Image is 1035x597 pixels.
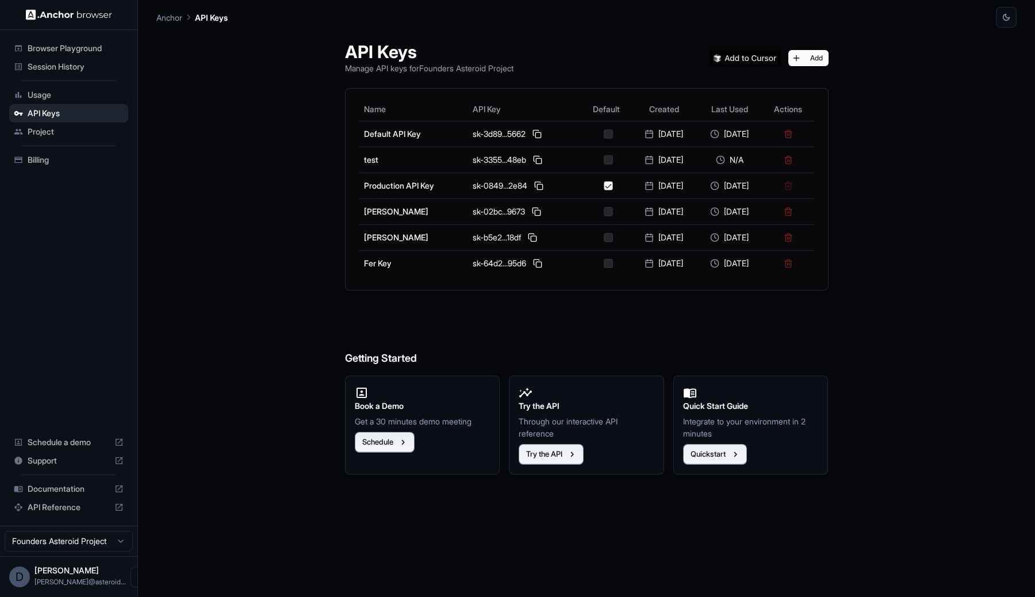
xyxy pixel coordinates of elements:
button: Try the API [519,444,584,465]
td: [PERSON_NAME] [359,198,469,224]
button: Add [788,50,829,66]
td: test [359,147,469,173]
h2: Quick Start Guide [683,400,819,412]
div: Schedule a demo [9,433,128,451]
button: Open menu [131,567,151,587]
button: Copy API key [531,153,545,167]
div: [DATE] [701,206,758,217]
button: Schedule [355,432,415,453]
div: sk-3355...48eb [473,153,577,167]
div: Documentation [9,480,128,498]
nav: breadcrumb [156,11,228,24]
div: sk-3d89...5662 [473,127,577,141]
span: Billing [28,154,124,166]
td: Fer Key [359,250,469,276]
button: Copy API key [526,231,539,244]
button: Quickstart [683,444,747,465]
span: Support [28,455,110,466]
span: david@asteroid.ai [34,577,126,586]
div: Usage [9,86,128,104]
div: D [9,567,30,587]
span: API Keys [28,108,124,119]
span: Browser Playground [28,43,124,54]
div: [DATE] [636,180,692,192]
div: API Reference [9,498,128,516]
div: sk-64d2...95d6 [473,257,577,270]
p: Get a 30 minutes demo meeting [355,415,490,427]
h6: Getting Started [345,304,829,367]
span: API Reference [28,502,110,513]
th: Last Used [697,98,762,121]
div: N/A [701,154,758,166]
th: Name [359,98,469,121]
div: [DATE] [636,258,692,269]
p: Anchor [156,12,182,24]
span: Project [28,126,124,137]
h2: Try the API [519,400,654,412]
div: sk-b5e2...18df [473,231,577,244]
th: Actions [762,98,814,121]
div: [DATE] [636,128,692,140]
div: [DATE] [636,206,692,217]
th: Default [581,98,631,121]
div: [DATE] [636,154,692,166]
div: [DATE] [701,232,758,243]
div: [DATE] [636,232,692,243]
div: [DATE] [701,128,758,140]
div: Browser Playground [9,39,128,58]
h1: API Keys [345,41,513,62]
div: [DATE] [701,258,758,269]
p: API Keys [195,12,228,24]
div: Session History [9,58,128,76]
div: Support [9,451,128,470]
span: Session History [28,61,124,72]
p: Through our interactive API reference [519,415,654,439]
p: Manage API keys for Founders Asteroid Project [345,62,513,74]
td: Default API Key [359,121,469,147]
div: sk-02bc...9673 [473,205,577,219]
span: Documentation [28,483,110,495]
img: Add anchorbrowser MCP server to Cursor [709,50,781,66]
span: Schedule a demo [28,437,110,448]
div: Billing [9,151,128,169]
th: API Key [468,98,581,121]
span: Usage [28,89,124,101]
button: Copy API key [530,205,543,219]
img: Anchor Logo [26,9,112,20]
button: Copy API key [531,257,545,270]
button: Copy API key [532,179,546,193]
h2: Book a Demo [355,400,490,412]
div: sk-0849...2e84 [473,179,577,193]
button: Copy API key [530,127,544,141]
div: [DATE] [701,180,758,192]
td: [PERSON_NAME] [359,224,469,250]
div: API Keys [9,104,128,123]
th: Created [631,98,697,121]
div: Project [9,123,128,141]
p: Integrate to your environment in 2 minutes [683,415,819,439]
td: Production API Key [359,173,469,198]
span: David Mlcoch [34,565,99,575]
